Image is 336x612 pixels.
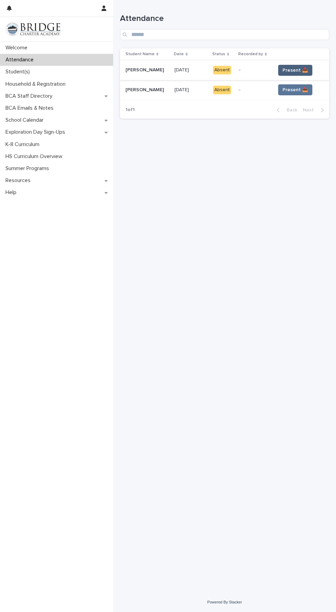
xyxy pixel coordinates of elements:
[3,93,58,99] p: BCA Staff Directory
[125,50,155,58] p: Student Name
[213,66,231,74] div: Absent
[3,177,36,184] p: Resources
[3,129,71,135] p: Exploration Day Sign-Ups
[120,14,329,24] h1: Attendance
[283,86,308,93] span: Present 📥
[3,69,35,75] p: Student(s)
[212,50,225,58] p: Status
[125,86,165,93] p: [PERSON_NAME]
[238,50,263,58] p: Recorded by
[3,117,49,123] p: School Calendar
[120,29,329,40] input: Search
[278,84,312,95] button: Present 📥
[120,80,329,100] tr: [PERSON_NAME][PERSON_NAME] [DATE][DATE] Absent-Present 📥
[278,65,312,76] button: Present 📥
[303,108,318,112] span: Next
[175,66,190,73] p: [DATE]
[3,153,68,160] p: HS Curriculum Overview
[213,86,231,94] div: Absent
[3,57,39,63] p: Attendance
[3,165,55,172] p: Summer Programs
[283,67,308,74] span: Present 📥
[174,50,184,58] p: Date
[125,66,165,73] p: [PERSON_NAME]
[3,141,45,148] p: K-8 Curriculum
[283,108,297,112] span: Back
[271,107,300,113] button: Back
[239,67,270,73] p: -
[5,22,60,36] img: V1C1m3IdTEidaUdm9Hs0
[120,101,140,118] p: 1 of 1
[3,45,33,51] p: Welcome
[3,105,59,111] p: BCA Emails & Notes
[175,86,190,93] p: [DATE]
[3,81,71,87] p: Household & Registration
[207,600,242,604] a: Powered By Stacker
[120,60,329,80] tr: [PERSON_NAME][PERSON_NAME] [DATE][DATE] Absent-Present 📥
[3,189,22,196] p: Help
[239,87,270,93] p: -
[300,107,329,113] button: Next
